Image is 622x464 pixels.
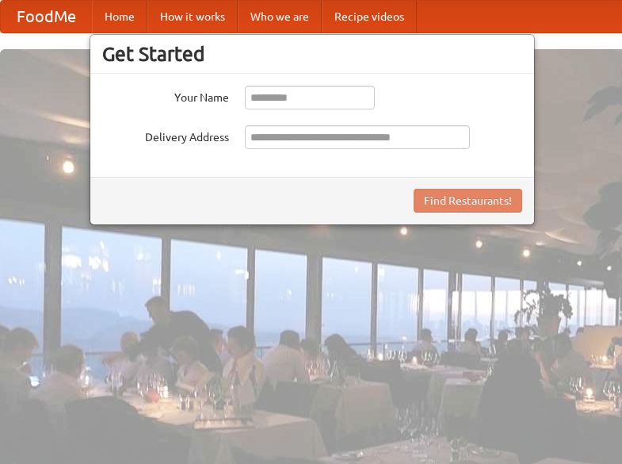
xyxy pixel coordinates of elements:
[92,1,147,33] a: Home
[414,189,522,213] button: Find Restaurants!
[322,1,417,33] a: Recipe videos
[147,1,238,33] a: How it works
[102,42,522,66] h3: Get Started
[102,86,229,105] label: Your Name
[102,125,229,145] label: Delivery Address
[238,1,322,33] a: Who we are
[1,1,92,33] a: FoodMe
